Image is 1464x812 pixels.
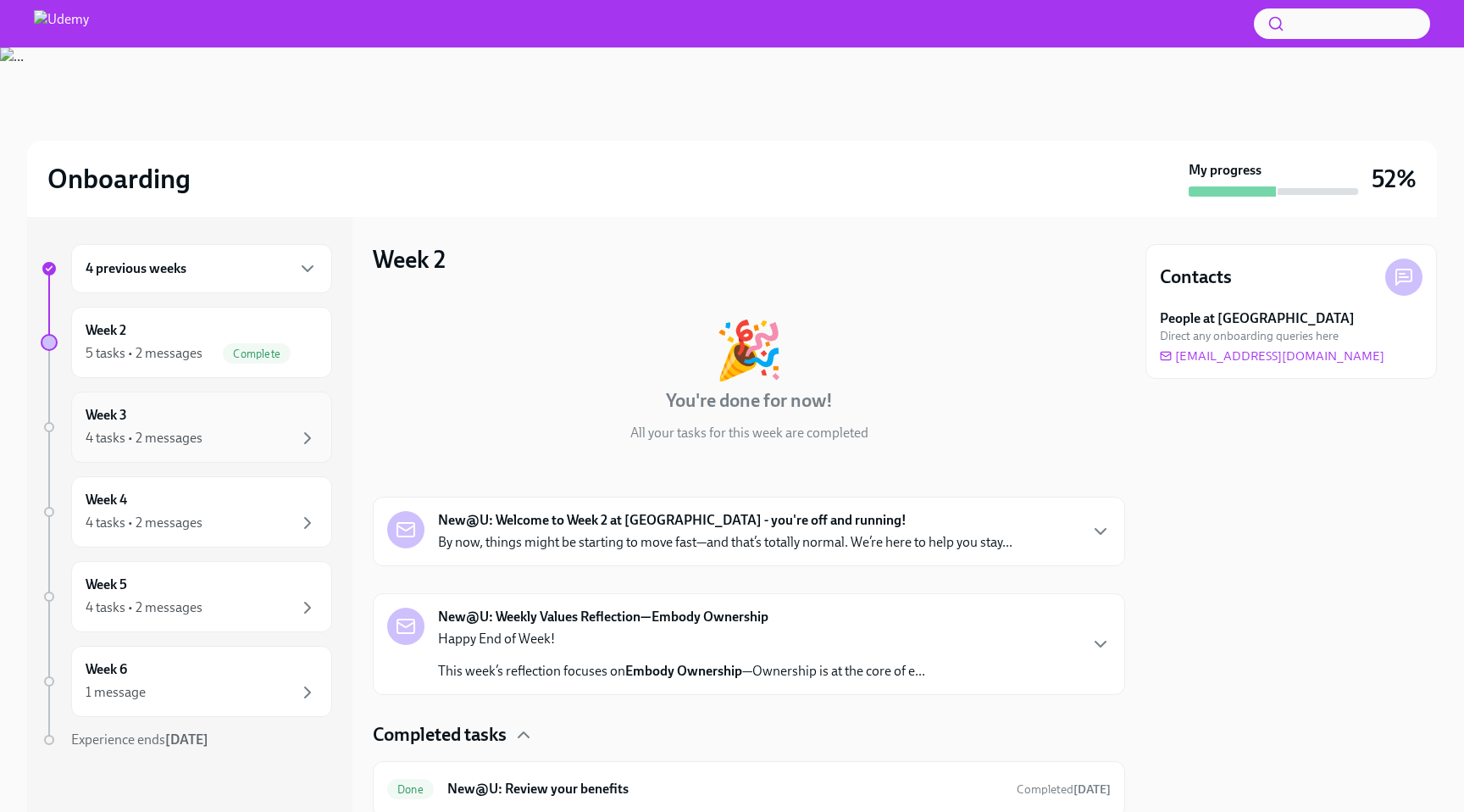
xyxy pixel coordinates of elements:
h6: Week 3 [86,406,127,425]
a: Week 34 tasks • 2 messages [41,392,332,463]
span: Complete [223,348,291,360]
strong: People at [GEOGRAPHIC_DATA] [1160,309,1355,328]
div: 4 tasks • 2 messages [86,514,202,532]
div: 4 tasks • 2 messages [86,598,202,617]
div: 4 previous weeks [71,244,332,293]
span: August 18th, 2025 19:19 [1017,781,1111,798]
h4: Completed tasks [373,722,507,748]
a: Week 54 tasks • 2 messages [41,561,332,632]
div: 5 tasks • 2 messages [86,344,202,363]
h6: 4 previous weeks [86,259,186,278]
strong: New@U: Welcome to Week 2 at [GEOGRAPHIC_DATA] - you're off and running! [438,511,907,530]
h6: Week 2 [86,321,126,340]
h6: Week 4 [86,491,127,509]
h2: Onboarding [47,162,191,196]
p: All your tasks for this week are completed [630,424,868,442]
h4: You're done for now! [666,388,833,414]
span: Direct any onboarding queries here [1160,328,1339,344]
p: This week’s reflection focuses on —Ownership is at the core of e... [438,662,925,681]
p: By now, things might be starting to move fast—and that’s totally normal. We’re here to help you s... [438,533,1012,552]
a: Week 61 message [41,646,332,717]
img: Udemy [34,10,89,37]
div: Completed tasks [373,722,1125,748]
h4: Contacts [1160,264,1232,290]
strong: Embody Ownership [625,663,742,679]
h6: Week 5 [86,576,127,594]
span: Done [387,783,434,796]
a: DoneNew@U: Review your benefitsCompleted[DATE] [387,776,1111,803]
a: [EMAIL_ADDRESS][DOMAIN_NAME] [1160,348,1384,364]
a: Week 25 tasks • 2 messagesComplete [41,307,332,378]
span: Experience ends [71,731,208,748]
p: Happy End of Week! [438,630,925,648]
a: Week 44 tasks • 2 messages [41,476,332,548]
strong: My progress [1189,161,1262,180]
div: 🎉 [714,322,784,378]
div: 1 message [86,683,146,702]
strong: [DATE] [1073,782,1111,797]
h6: New@U: Review your benefits [447,780,1003,798]
h3: Week 2 [373,244,446,275]
strong: [DATE] [165,731,208,748]
div: 4 tasks • 2 messages [86,429,202,448]
span: Completed [1017,782,1111,797]
strong: New@U: Weekly Values Reflection—Embody Ownership [438,608,768,626]
h3: 52% [1372,164,1417,194]
h6: Week 6 [86,660,127,679]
